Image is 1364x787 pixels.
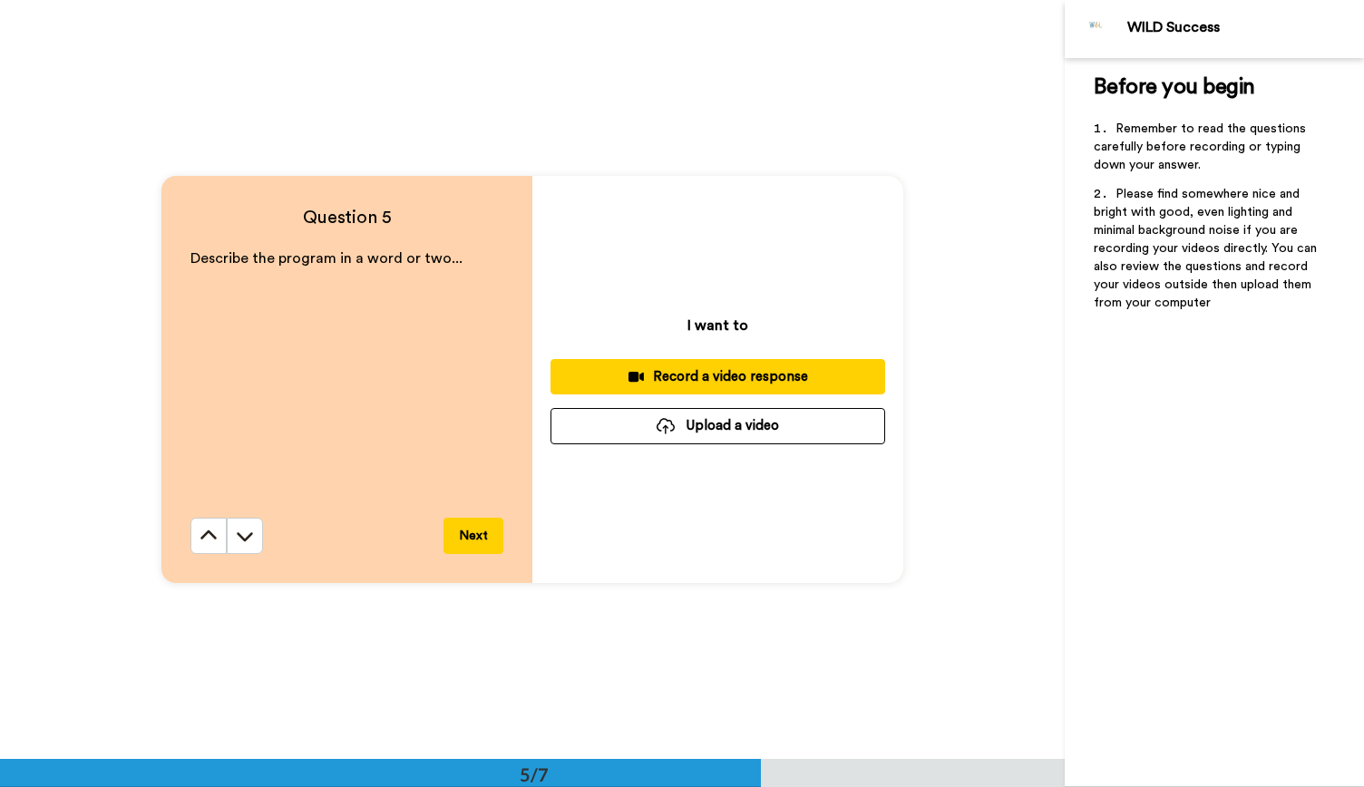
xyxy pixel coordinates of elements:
button: Next [443,518,503,554]
span: Before you begin [1094,76,1254,98]
div: Record a video response [565,367,871,386]
span: Please find somewhere nice and bright with good, even lighting and minimal background noise if yo... [1094,188,1320,309]
button: Upload a video [550,408,885,443]
div: WILD Success [1127,19,1363,36]
p: I want to [687,315,748,336]
div: 5/7 [491,762,578,787]
img: Profile Image [1075,7,1118,51]
span: Remember to read the questions carefully before recording or typing down your answer. [1094,122,1310,171]
span: Describe the program in a word or two... [190,251,463,266]
h4: Question 5 [190,205,503,230]
button: Record a video response [550,359,885,394]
